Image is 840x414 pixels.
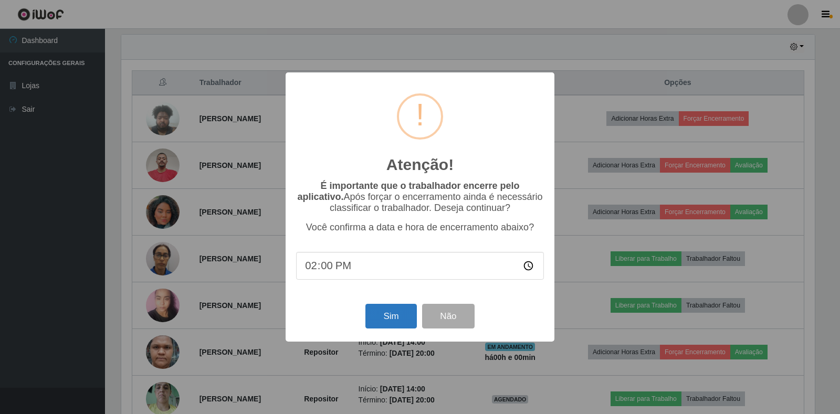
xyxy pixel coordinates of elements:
b: É importante que o trabalhador encerre pelo aplicativo. [297,181,519,202]
h2: Atenção! [386,155,454,174]
p: Você confirma a data e hora de encerramento abaixo? [296,222,544,233]
button: Não [422,304,474,328]
button: Sim [365,304,416,328]
p: Após forçar o encerramento ainda é necessário classificar o trabalhador. Deseja continuar? [296,181,544,214]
